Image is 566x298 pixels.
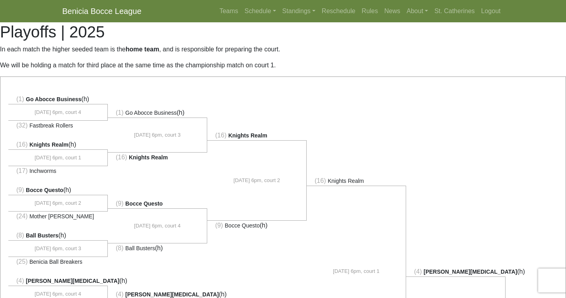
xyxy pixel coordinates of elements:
span: Knights Realm [29,141,68,148]
a: Standings [279,3,319,19]
li: (h) [8,140,108,150]
span: Knights Realm [129,154,168,161]
a: About [403,3,431,19]
span: (1) [116,109,124,116]
span: [DATE] 6pm, court 3 [134,131,181,139]
li: (h) [8,231,108,241]
span: (24) [16,213,27,220]
span: (17) [16,167,27,174]
li: (h) [8,94,108,104]
span: [DATE] 6pm, court 4 [35,108,81,116]
span: [DATE] 6pm, court 3 [35,245,81,253]
span: [DATE] 6pm, court 2 [233,176,280,184]
span: Go Abocce Business [26,96,82,102]
li: (h) [406,267,506,277]
a: Teams [216,3,241,19]
span: (8) [16,232,24,239]
span: (8) [116,245,124,251]
a: News [381,3,403,19]
span: Go Abocce Business [125,110,177,116]
li: (h) [207,220,307,230]
a: Benicia Bocce League [62,3,142,19]
span: (16) [315,177,326,184]
span: (4) [414,268,422,275]
span: [DATE] 6pm, court 1 [35,154,81,162]
span: Mother [PERSON_NAME] [29,213,94,220]
a: Rules [358,3,381,19]
span: Ball Busters [26,232,58,239]
span: [DATE] 6pm, court 4 [35,290,81,298]
li: (h) [108,108,207,118]
span: [DATE] 6pm, court 1 [333,267,379,275]
span: [DATE] 6pm, court 4 [134,222,181,230]
span: Knights Realm [228,132,267,139]
span: Inchworms [29,168,56,174]
a: Reschedule [319,3,359,19]
span: [DATE] 6pm, court 2 [35,199,81,207]
li: (h) [108,243,207,253]
a: Schedule [241,3,279,19]
span: (1) [16,96,24,102]
span: Benicia Ball Breakers [29,259,82,265]
span: [PERSON_NAME][MEDICAL_DATA] [424,269,517,275]
span: Fastbreak Rollers [29,122,73,129]
span: (16) [215,132,226,139]
span: Bocce Questo [26,187,63,193]
span: (32) [16,122,27,129]
span: (4) [16,277,24,284]
span: (4) [116,291,124,298]
span: (9) [16,186,24,193]
a: St. Catherines [431,3,478,19]
span: [PERSON_NAME][MEDICAL_DATA] [125,291,219,298]
li: (h) [8,276,108,286]
span: Knights Realm [328,178,364,184]
span: (16) [16,141,27,148]
span: Bocce Questo [125,200,163,207]
strong: home team [126,46,159,53]
span: (9) [116,200,124,207]
span: Bocce Questo [225,222,260,229]
span: (16) [116,154,127,161]
span: Ball Busters [125,245,155,251]
li: (h) [8,185,108,195]
span: [PERSON_NAME][MEDICAL_DATA] [26,278,119,284]
a: Logout [478,3,504,19]
span: (9) [215,222,223,229]
span: (25) [16,258,27,265]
